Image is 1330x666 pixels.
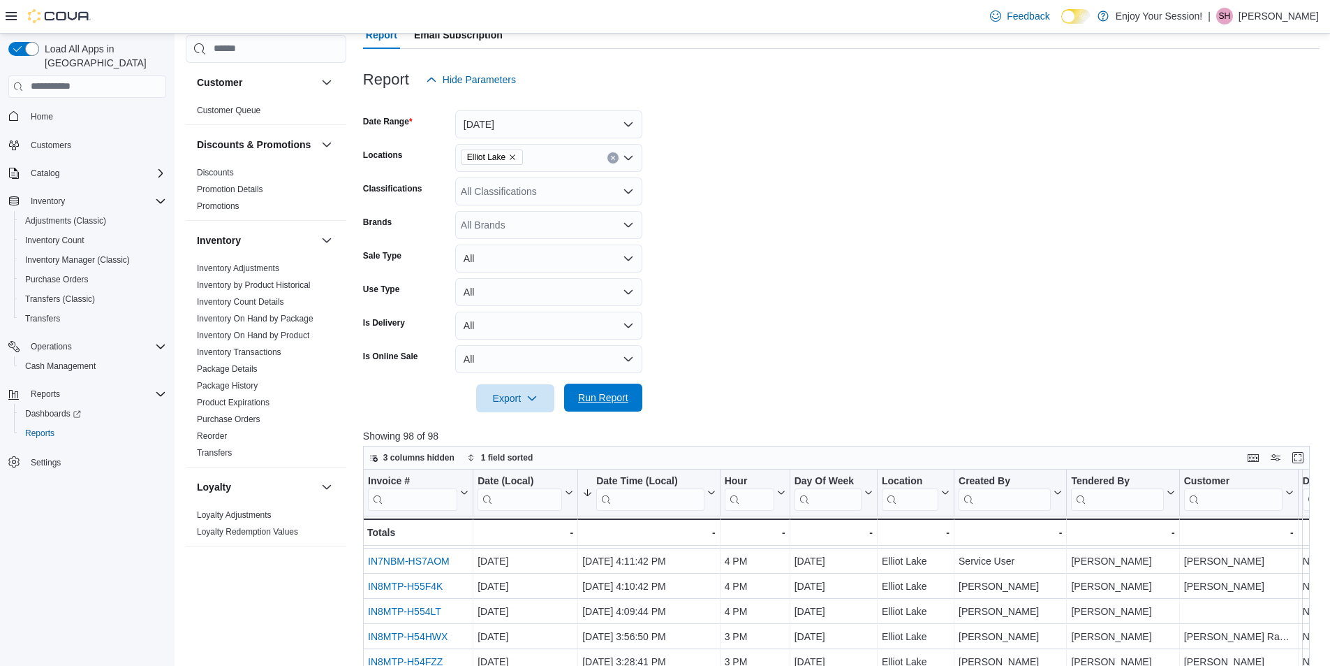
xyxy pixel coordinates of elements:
a: Reports [20,425,60,442]
div: Service User [959,553,1062,570]
button: Inventory [25,193,71,210]
nav: Complex example [8,101,166,509]
span: Transfers [25,313,60,324]
button: Reports [25,386,66,403]
label: Locations [363,150,403,161]
a: Discounts [197,168,234,178]
button: Discounts & Promotions [318,136,335,153]
h3: Inventory [197,233,241,247]
div: Elliot Lake [882,628,950,645]
span: Inventory Adjustments [197,263,279,274]
div: - [725,524,785,541]
div: [DATE] [478,603,573,620]
div: Tendered By [1071,475,1163,488]
button: 3 columns hidden [364,449,460,466]
span: Adjustments (Classic) [25,215,106,226]
span: Customer Queue [197,105,260,116]
a: IN8MTP-H55F4K [368,581,443,592]
label: Use Type [363,284,399,295]
span: Product Expirations [197,397,269,408]
div: Location [882,475,938,488]
button: Inventory [3,191,172,211]
span: Inventory [31,196,65,207]
h3: Customer [197,75,242,89]
button: Run Report [564,384,642,412]
span: Customers [25,136,166,154]
span: Customers [31,140,71,151]
div: [PERSON_NAME] [959,628,1062,645]
span: Reports [31,389,60,400]
button: Operations [3,337,172,356]
div: [PERSON_NAME] [1071,553,1174,570]
a: Loyalty Adjustments [197,510,272,520]
div: Day Of Week [795,475,862,488]
span: 3 columns hidden [383,452,455,463]
span: Adjustments (Classic) [20,212,166,229]
div: [DATE] [795,603,873,620]
span: Cash Management [25,361,96,372]
p: Enjoy Your Session! [1116,8,1203,24]
div: Elliot Lake [882,603,950,620]
div: [DATE] [795,553,873,570]
a: Inventory Count [20,232,90,249]
button: Customers [3,135,172,155]
span: Purchase Orders [20,271,166,288]
div: Location [882,475,938,510]
a: IN8MTP-H554LT [368,606,441,617]
a: Promotions [197,201,239,211]
div: [PERSON_NAME] [1071,578,1174,595]
button: Open list of options [623,152,634,164]
a: Inventory On Hand by Package [197,314,313,324]
div: 4 PM [725,578,785,595]
button: Open list of options [623,219,634,231]
button: Hide Parameters [420,66,522,94]
label: Date Range [363,116,413,127]
span: Home [25,108,166,125]
div: Hour [725,475,774,488]
label: Is Delivery [363,317,405,328]
span: Home [31,111,53,122]
button: Operations [25,338,77,355]
button: Settings [3,451,172,472]
span: Discounts [197,167,234,178]
span: 1 field sorted [481,452,533,463]
div: [PERSON_NAME] [959,578,1062,595]
span: Feedback [1007,9,1049,23]
button: Inventory [197,233,316,247]
a: Loyalty Redemption Values [197,527,298,537]
a: Purchase Orders [197,414,260,424]
a: Settings [25,454,66,471]
span: Transfers (Classic) [25,294,95,305]
a: Inventory Manager (Classic) [20,252,135,268]
div: Tendered By [1071,475,1163,510]
button: Enter fullscreen [1290,449,1306,466]
h3: Report [363,71,409,88]
div: - [959,524,1062,541]
button: Export [476,384,554,412]
span: Dashboards [25,408,81,419]
button: Keyboard shortcuts [1245,449,1262,466]
a: Cash Management [20,358,101,375]
span: Report [366,21,397,49]
button: Remove Elliot Lake from selection in this group [508,153,517,161]
span: Inventory [25,193,166,210]
label: Is Online Sale [363,351,418,362]
span: Elliot Lake [467,150,505,164]
button: Tendered By [1071,475,1174,510]
div: 4 PM [725,553,785,570]
span: Inventory Count [20,232,166,249]
span: Cash Management [20,358,166,375]
div: Date Time (Local) [596,475,704,488]
div: Scott Harrocks [1216,8,1233,24]
a: Dashboards [14,404,172,424]
div: 3 PM [725,628,785,645]
p: [PERSON_NAME] [1239,8,1319,24]
div: Day Of Week [795,475,862,510]
a: Feedback [984,2,1055,30]
label: Classifications [363,183,422,194]
span: Inventory by Product Historical [197,280,311,291]
div: Created By [959,475,1051,510]
span: Inventory Count Details [197,296,284,307]
span: Transfers [20,310,166,327]
div: [PERSON_NAME] [1184,578,1294,595]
